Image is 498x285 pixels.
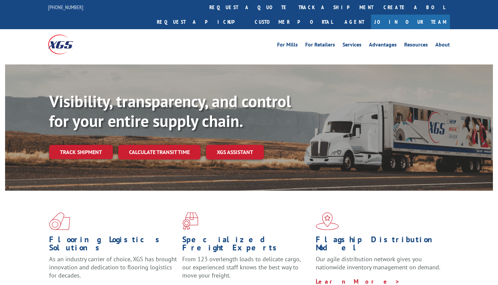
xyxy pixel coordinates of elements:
[316,235,444,255] h1: Flagship Distribution Model
[435,42,450,50] a: About
[250,15,338,29] a: Customer Portal
[305,42,335,50] a: For Retailers
[49,145,113,159] a: Track shipment
[316,255,440,271] span: Our agile distribution network gives you nationwide inventory management on demand.
[48,4,83,11] a: [PHONE_NUMBER]
[49,235,177,255] h1: Flooring Logistics Solutions
[182,235,310,255] h1: Specialized Freight Experts
[316,212,339,230] img: xgs-icon-flagship-distribution-model-red
[152,15,250,29] a: Request a pickup
[49,212,70,230] img: xgs-icon-total-supply-chain-intelligence-red
[49,91,291,131] b: Visibility, transparency, and control for your entire supply chain.
[277,42,298,50] a: For Mills
[118,145,201,159] a: Calculate transit time
[338,15,371,29] a: Agent
[371,15,450,29] a: Join Our Team
[182,212,198,230] img: xgs-icon-focused-on-flooring-red
[206,145,264,159] a: XGS ASSISTANT
[369,42,397,50] a: Advantages
[404,42,428,50] a: Resources
[49,255,177,279] span: As an industry carrier of choice, XGS has brought innovation and dedication to flooring logistics...
[343,42,361,50] a: Services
